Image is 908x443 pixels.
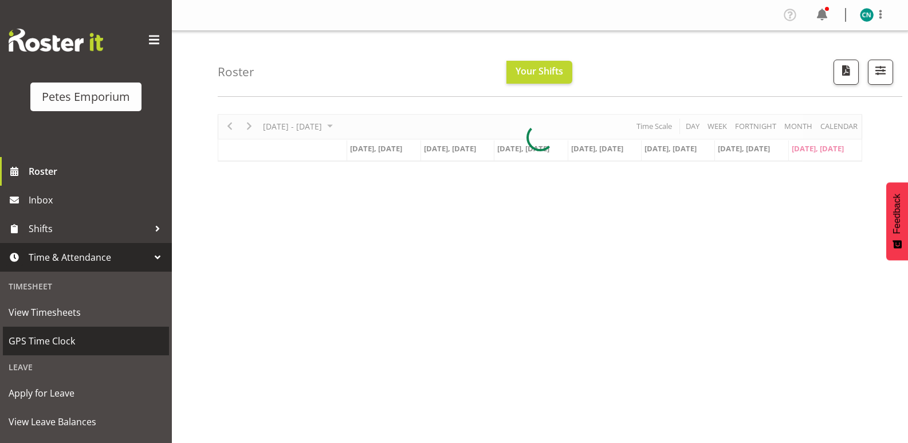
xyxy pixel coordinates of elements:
div: Timesheet [3,275,169,298]
a: Apply for Leave [3,379,169,407]
button: Download a PDF of the roster according to the set date range. [834,60,859,85]
span: Inbox [29,191,166,209]
button: Feedback - Show survey [886,182,908,260]
span: Time & Attendance [29,249,149,266]
span: Roster [29,163,166,180]
span: Apply for Leave [9,385,163,402]
a: View Leave Balances [3,407,169,436]
span: Feedback [892,194,902,234]
button: Filter Shifts [868,60,893,85]
span: View Timesheets [9,304,163,321]
div: Leave [3,355,169,379]
span: Your Shifts [516,65,563,77]
img: Rosterit website logo [9,29,103,52]
a: View Timesheets [3,298,169,327]
button: Your Shifts [506,61,572,84]
span: Shifts [29,220,149,237]
div: Petes Emporium [42,88,130,105]
img: christine-neville11214.jpg [860,8,874,22]
span: GPS Time Clock [9,332,163,350]
a: GPS Time Clock [3,327,169,355]
h4: Roster [218,65,254,79]
span: View Leave Balances [9,413,163,430]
